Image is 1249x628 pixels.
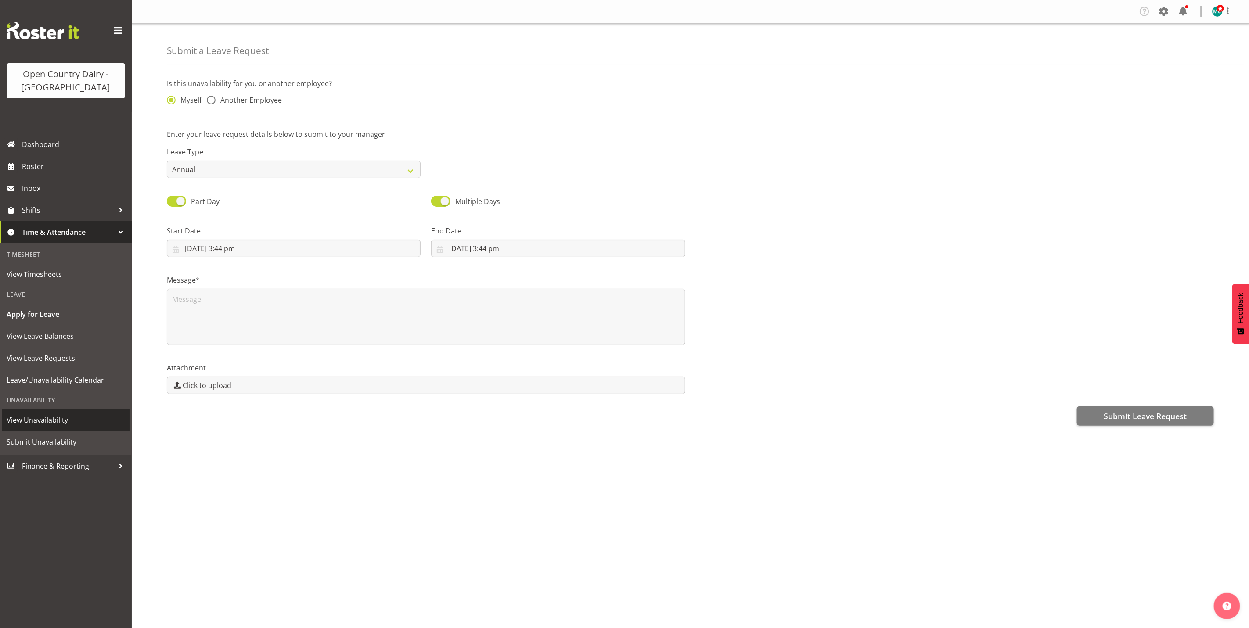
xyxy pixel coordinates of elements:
span: View Timesheets [7,268,125,281]
p: Is this unavailability for you or another employee? [167,78,1214,89]
span: Feedback [1237,293,1245,323]
button: Feedback - Show survey [1232,284,1249,344]
span: Roster [22,160,127,173]
a: Submit Unavailability [2,431,130,453]
a: View Leave Balances [2,325,130,347]
span: Part Day [191,197,220,206]
div: Leave [2,285,130,303]
label: Attachment [167,362,685,373]
p: Enter your leave request details below to submit to your manager [167,129,1214,140]
img: help-xxl-2.png [1223,602,1231,610]
a: Apply for Leave [2,303,130,325]
button: Submit Leave Request [1077,406,1214,426]
span: Apply for Leave [7,308,125,321]
a: View Unavailability [2,409,130,431]
span: Multiple Days [455,197,500,206]
span: Finance & Reporting [22,459,114,473]
span: Leave/Unavailability Calendar [7,373,125,387]
input: Click to select... [167,240,421,257]
label: Message* [167,275,685,285]
div: Unavailability [2,391,130,409]
h4: Submit a Leave Request [167,46,269,56]
span: View Leave Balances [7,330,125,343]
input: Click to select... [431,240,685,257]
span: Submit Leave Request [1104,410,1187,422]
span: View Leave Requests [7,352,125,365]
a: Leave/Unavailability Calendar [2,369,130,391]
img: Rosterit website logo [7,22,79,39]
span: Inbox [22,182,127,195]
span: Shifts [22,204,114,217]
span: Submit Unavailability [7,435,125,449]
div: Open Country Dairy - [GEOGRAPHIC_DATA] [15,68,116,94]
span: Click to upload [183,380,231,391]
img: michael-campbell11468.jpg [1212,6,1223,17]
span: Myself [176,96,202,104]
label: End Date [431,226,685,236]
span: Dashboard [22,138,127,151]
label: Start Date [167,226,421,236]
div: Timesheet [2,245,130,263]
span: View Unavailability [7,413,125,427]
label: Leave Type [167,147,421,157]
span: Time & Attendance [22,226,114,239]
span: Another Employee [216,96,282,104]
a: View Timesheets [2,263,130,285]
a: View Leave Requests [2,347,130,369]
